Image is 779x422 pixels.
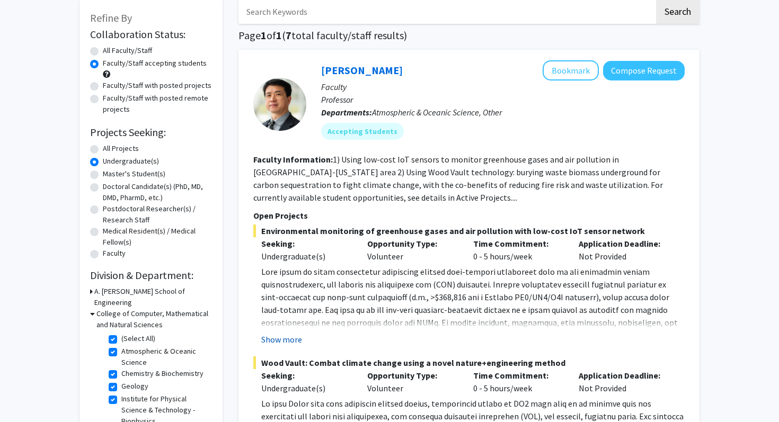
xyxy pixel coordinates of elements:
[253,209,685,222] p: Open Projects
[103,45,152,56] label: All Faculty/Staff
[253,225,685,237] span: Environmental monitoring of greenhouse gases and air pollution with low-cost IoT sensor network
[286,29,291,42] span: 7
[90,28,212,41] h2: Collaboration Status:
[579,369,669,382] p: Application Deadline:
[261,29,267,42] span: 1
[238,29,700,42] h1: Page of ( total faculty/staff results)
[276,29,282,42] span: 1
[121,333,155,344] label: (Select All)
[367,369,457,382] p: Opportunity Type:
[96,308,212,330] h3: College of Computer, Mathematical and Natural Sciences
[372,107,502,118] span: Atmospheric & Oceanic Science, Other
[121,381,148,392] label: Geology
[103,248,126,259] label: Faculty
[261,237,351,250] p: Seeking:
[571,369,677,394] div: Not Provided
[103,156,159,167] label: Undergraduate(s)
[90,269,212,282] h2: Division & Department:
[359,369,465,394] div: Volunteer
[367,237,457,250] p: Opportunity Type:
[465,237,571,263] div: 0 - 5 hours/week
[261,250,351,263] div: Undergraduate(s)
[321,123,404,140] mat-chip: Accepting Students
[103,143,139,154] label: All Projects
[103,203,212,226] label: Postdoctoral Researcher(s) / Research Staff
[261,333,302,346] button: Show more
[571,237,677,263] div: Not Provided
[473,369,563,382] p: Time Commitment:
[359,237,465,263] div: Volunteer
[253,154,663,203] fg-read-more: 1) Using low-cost IoT sensors to monitor greenhouse gases and air pollution in [GEOGRAPHIC_DATA]-...
[261,369,351,382] p: Seeking:
[103,226,212,248] label: Medical Resident(s) / Medical Fellow(s)
[121,346,209,368] label: Atmospheric & Oceanic Science
[321,107,372,118] b: Departments:
[579,237,669,250] p: Application Deadline:
[103,168,165,179] label: Master's Student(s)
[321,93,685,106] p: Professor
[103,58,207,69] label: Faculty/Staff accepting students
[90,11,132,24] span: Refine By
[103,80,211,91] label: Faculty/Staff with posted projects
[121,368,203,379] label: Chemistry & Biochemistry
[543,60,599,80] button: Add Ning Zeng to Bookmarks
[253,154,333,165] b: Faculty Information:
[94,286,212,308] h3: A. [PERSON_NAME] School of Engineering
[90,126,212,139] h2: Projects Seeking:
[603,61,685,80] button: Compose Request to Ning Zeng
[321,80,685,93] p: Faculty
[321,64,403,77] a: [PERSON_NAME]
[103,93,212,115] label: Faculty/Staff with posted remote projects
[473,237,563,250] p: Time Commitment:
[103,181,212,203] label: Doctoral Candidate(s) (PhD, MD, DMD, PharmD, etc.)
[8,374,45,414] iframe: Chat
[465,369,571,394] div: 0 - 5 hours/week
[253,356,685,369] span: Wood Vault: Combat climate change using a novel nature+engineering method
[261,382,351,394] div: Undergraduate(s)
